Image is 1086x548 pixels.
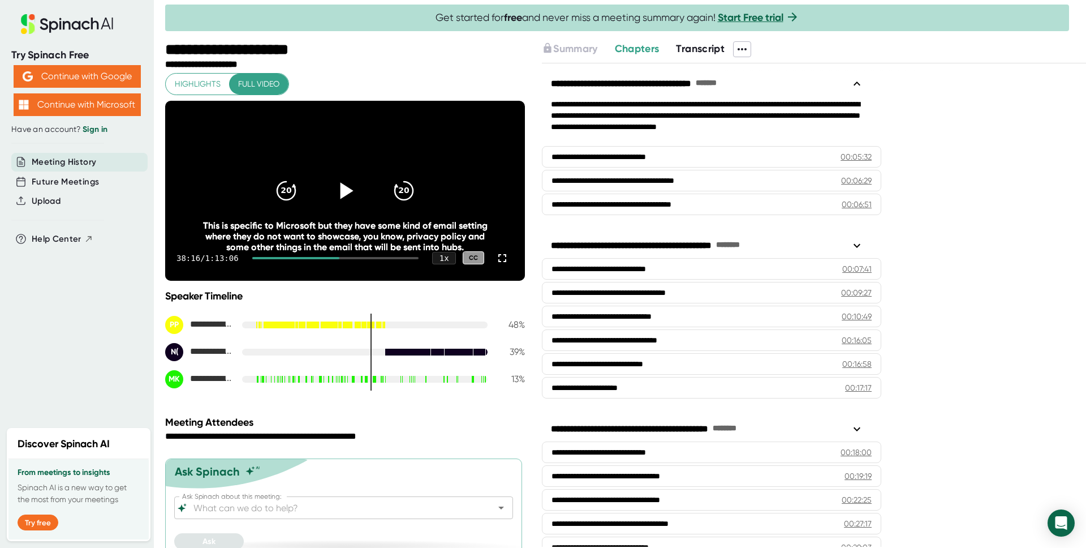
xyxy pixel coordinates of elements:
div: Have an account? [11,125,143,135]
h2: Discover Spinach AI [18,436,110,452]
div: PP [165,316,183,334]
div: 00:06:51 [842,199,872,210]
span: Highlights [175,77,221,91]
button: Open [493,500,509,516]
button: Try free [18,515,58,530]
div: Manu Khandelwal [165,370,233,388]
div: 00:05:32 [841,151,872,162]
button: Continue with Google [14,65,141,88]
div: This is specific to Microsoft but they have some kind of email setting where they do not want to ... [201,220,489,252]
div: 00:10:49 [842,311,872,322]
button: Summary [542,41,597,57]
div: 38:16 / 1:13:06 [176,254,239,263]
div: MK [165,370,183,388]
div: 13 % [497,374,525,384]
p: Spinach AI is a new way to get the most from your meetings [18,482,140,506]
div: Neural Network (6) [165,343,233,361]
div: 00:07:41 [842,263,872,275]
div: CC [463,251,484,264]
div: Partha Sarathi Pati [165,316,233,334]
div: 00:16:58 [842,358,872,370]
img: Aehbyd4JwY73AAAAAElFTkSuQmCC [23,71,33,82]
input: What can we do to help? [191,500,476,516]
h3: From meetings to insights [18,468,140,477]
button: Continue with Microsoft [14,93,141,116]
div: 00:06:29 [841,175,872,186]
div: Speaker Timeline [165,290,525,302]
button: Highlights [166,74,230,95]
span: Full video [238,77,279,91]
span: Summary [553,42,597,55]
div: 00:09:27 [841,287,872,298]
b: free [504,11,522,24]
div: Meeting Attendees [165,416,528,429]
div: 00:16:05 [842,335,872,346]
button: Full video [229,74,288,95]
button: Chapters [615,41,660,57]
div: 00:18:00 [841,447,872,458]
div: N( [165,343,183,361]
div: Ask Spinach [175,465,240,478]
div: 00:19:19 [844,470,872,482]
span: Get started for and never miss a meeting summary again! [436,11,799,24]
div: 00:22:25 [842,494,872,506]
div: 00:27:17 [844,518,872,529]
button: Help Center [32,233,93,246]
button: Meeting History [32,156,96,169]
div: 48 % [497,319,525,330]
div: Open Intercom Messenger [1048,510,1075,537]
button: Future Meetings [32,175,99,189]
button: Transcript [676,41,725,57]
div: 1 x [432,252,456,264]
span: Help Center [32,233,81,246]
span: Ask [202,537,216,546]
div: 00:17:17 [845,382,872,393]
span: Transcript [676,42,725,55]
a: Start Free trial [718,11,783,24]
div: 39 % [497,346,525,357]
div: Try Spinach Free [11,49,143,62]
a: Sign in [83,125,107,134]
button: Upload [32,195,61,208]
span: Chapters [615,42,660,55]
